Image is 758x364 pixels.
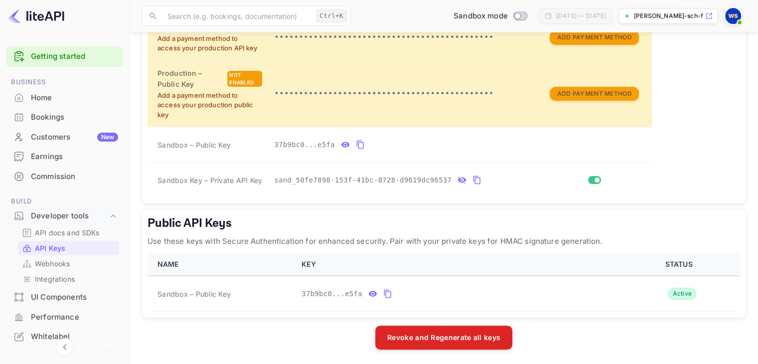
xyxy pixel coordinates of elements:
[6,46,123,67] div: Getting started
[31,210,108,222] div: Developer tools
[550,30,638,45] button: Add Payment Method
[6,167,123,186] div: Commission
[668,288,696,300] div: Active
[6,207,123,225] div: Developer tools
[6,88,123,107] a: Home
[148,253,296,276] th: NAME
[454,10,508,22] span: Sandbox mode
[296,253,621,276] th: KEY
[35,227,100,238] p: API docs and SDKs
[6,147,123,166] a: Earnings
[6,196,123,207] span: Build
[157,176,262,184] span: Sandbox Key – Private API Key
[316,9,347,22] div: Ctrl+K
[6,77,123,88] span: Business
[621,253,740,276] th: STATUS
[31,292,118,303] div: UI Components
[550,89,638,97] a: Add Payment Method
[148,235,740,247] p: Use these keys with Secure Authentication for enhanced security. Pair with your private keys for ...
[6,167,123,185] a: Commission
[6,108,123,127] div: Bookings
[35,258,70,269] p: Webhooks
[6,288,123,306] a: UI Components
[18,272,119,286] div: Integrations
[375,326,512,350] button: Revoke and Regenerate all keys
[22,258,115,269] a: Webhooks
[18,225,119,240] div: API docs and SDKs
[302,289,362,299] span: 37b9bc0...e5fa
[274,140,335,150] span: 37b9bc0...e5fa
[31,51,118,62] a: Getting started
[227,71,262,87] div: Not enabled
[8,8,64,24] img: LiteAPI logo
[274,175,452,185] span: sand_50fe7898-153f-41bc-8728-d9619dc96537
[725,8,741,24] img: Walden Schäfer
[450,10,531,22] div: Switch to Production mode
[274,31,528,43] p: •••••••••••••••••••••••••••••••••••••••••••••
[31,171,118,182] div: Commission
[148,215,740,231] h5: Public API Keys
[56,338,74,356] button: Collapse navigation
[157,34,262,53] p: Add a payment method to access your production API key
[31,132,118,143] div: Customers
[157,91,262,120] p: Add a payment method to access your production public key
[157,289,231,299] span: Sandbox – Public Key
[6,327,123,347] div: Whitelabel
[6,308,123,327] div: Performance
[550,32,638,41] a: Add Payment Method
[18,241,119,255] div: API Keys
[31,112,118,123] div: Bookings
[22,274,115,284] a: Integrations
[556,11,606,20] div: [DATE] — [DATE]
[6,128,123,146] a: CustomersNew
[6,88,123,108] div: Home
[148,253,740,312] table: public api keys table
[6,128,123,147] div: CustomersNew
[35,243,65,253] p: API Keys
[22,227,115,238] a: API docs and SDKs
[97,133,118,142] div: New
[6,108,123,126] a: Bookings
[157,140,231,150] span: Sandbox – Public Key
[6,308,123,326] a: Performance
[35,274,75,284] p: Integrations
[31,331,118,343] div: Whitelabel
[6,327,123,346] a: Whitelabel
[31,92,118,104] div: Home
[31,151,118,163] div: Earnings
[274,88,528,100] p: •••••••••••••••••••••••••••••••••••••••••••••
[22,243,115,253] a: API Keys
[161,6,312,26] input: Search (e.g. bookings, documentation)
[6,288,123,307] div: UI Components
[634,11,703,20] p: [PERSON_NAME]-sch-fer-n6amz.n...
[18,256,119,271] div: Webhooks
[31,312,118,323] div: Performance
[157,68,225,90] h6: Production – Public Key
[550,87,638,101] button: Add Payment Method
